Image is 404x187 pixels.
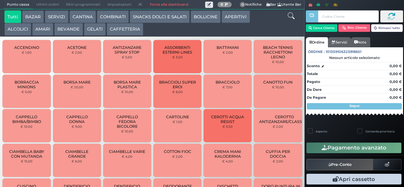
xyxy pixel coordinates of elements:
button: CANTINA [69,10,96,23]
a: Torna alla dashboard [146,0,192,9]
span: BRACCIOLI SUPER EROI [159,80,196,89]
strong: 0,00 € [389,72,402,76]
span: 0 [240,2,246,8]
small: € 4,00 [122,155,133,158]
span: CIAMBELLE VARIE [109,149,145,154]
span: CIAMBELLE GRANDE [58,149,96,159]
strong: Da Pagare [307,95,326,100]
span: ANTIZANZARE SPRAY STOP [109,45,146,55]
small: € 6,00 [72,159,82,163]
strong: 0,00 € [389,64,402,68]
strong: Sconto [307,63,320,69]
span: CIAMBELLA BABY CON MUTANDA [8,149,45,159]
strong: 0,00 € [389,79,402,84]
span: BORSA MARE [63,80,91,85]
button: Pagamento avanzato [306,143,401,153]
label: Comanda prioritaria [365,129,395,133]
strong: Totale [307,72,318,76]
button: APERITIVI [222,10,250,23]
span: CAPPELLO FEDORA BICOLORE [109,114,146,129]
span: Ritiri programmati [62,0,104,9]
small: € 10,00 [121,129,133,133]
strong: Da Dare [307,87,322,92]
button: BAZAR [22,10,44,23]
span: CREMA MANI KALODERMA [209,149,247,159]
button: Cerca Cliente [306,24,338,32]
span: CAPPELLO DONNA [58,114,96,124]
small: € 3,00 [172,55,183,59]
span: CAPPELLO BIMBA/BIMBO [8,114,45,124]
span: BRACCIOLO [216,80,240,85]
small: € 2,00 [223,50,233,54]
button: CAFFETTERIA [107,23,143,36]
a: Servizi [328,37,351,47]
a: Ordine [306,37,328,47]
small: € 10,00 [121,90,133,94]
small: € 1,00 [173,120,182,124]
small: € 6,00 [172,90,183,94]
small: € 2,00 [72,50,82,54]
span: Ordine : [308,49,325,55]
small: € 10,00 [272,60,284,64]
small: € 1,00 [22,50,32,54]
span: CEROTTO ANTIZANZARE/CLASSICO [259,114,309,124]
button: Rimuovi tutto [371,24,403,32]
button: SNACKS DOLCI E SALATI [130,10,190,23]
span: BORRACCIA MINIONS [8,80,45,89]
small: € 7,00 [223,85,233,89]
button: ALCOLICI [4,23,31,36]
small: € 10,00 [272,85,284,89]
span: CEROTTI ACQUA RESIST [209,114,247,124]
span: ACCENDINO [14,45,39,50]
button: Pre-Conto [306,159,373,170]
small: € 5,50 [223,125,233,128]
strong: Pagato [307,79,320,84]
span: BORSA MARE PLASTICA [109,80,146,89]
small: € 9,00 [72,125,82,128]
span: CARTOLINE [166,114,189,119]
span: COTTON FIOC [164,149,191,154]
small: € 5,00 [21,90,32,94]
strong: 0,00 € [389,87,402,92]
span: Impostazioni [104,0,135,9]
strong: Segue [349,104,359,108]
span: 101359106323818651 [326,49,361,55]
a: Note [351,37,370,47]
button: Rim. Cliente [338,24,370,32]
span: CANOTTO FUN [263,80,293,85]
button: SERVIZI [45,10,68,23]
button: Apri cassetto [306,174,401,184]
button: GELATI [84,23,106,36]
div: Nessun articolo selezionato [306,56,403,60]
span: Punto cassa [3,0,33,9]
small: € 5,00 [122,55,132,59]
span: BATTIMANI [217,45,239,50]
label: Asporto [316,129,327,133]
button: BEVANDE [54,23,83,36]
input: Codice Cliente [318,10,378,22]
small: € 2,00 [172,155,183,158]
button: BOLLICINE [191,10,221,23]
small: € 2,00 [273,159,283,163]
span: ASSORBENTI ESTERNI LINES [159,45,196,55]
strong: 0,00 € [389,95,402,100]
small: € 15,00 [21,159,33,163]
button: AMARI [32,23,53,36]
span: BEACH TENNIS RACCHETTONI LEGNO [259,45,297,59]
span: ACETONE [67,45,86,50]
small: € 10,00 [21,125,33,128]
span: CUFFIA PER DOCCIA [259,149,297,159]
small: € 2,00 [273,125,283,128]
span: Ultimi ordini [33,0,62,9]
button: Tutti [4,10,21,23]
small: € 20,00 [71,85,83,89]
small: € 4,00 [222,159,233,163]
b: 0 [221,2,223,7]
button: COMBINATI [97,10,129,23]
